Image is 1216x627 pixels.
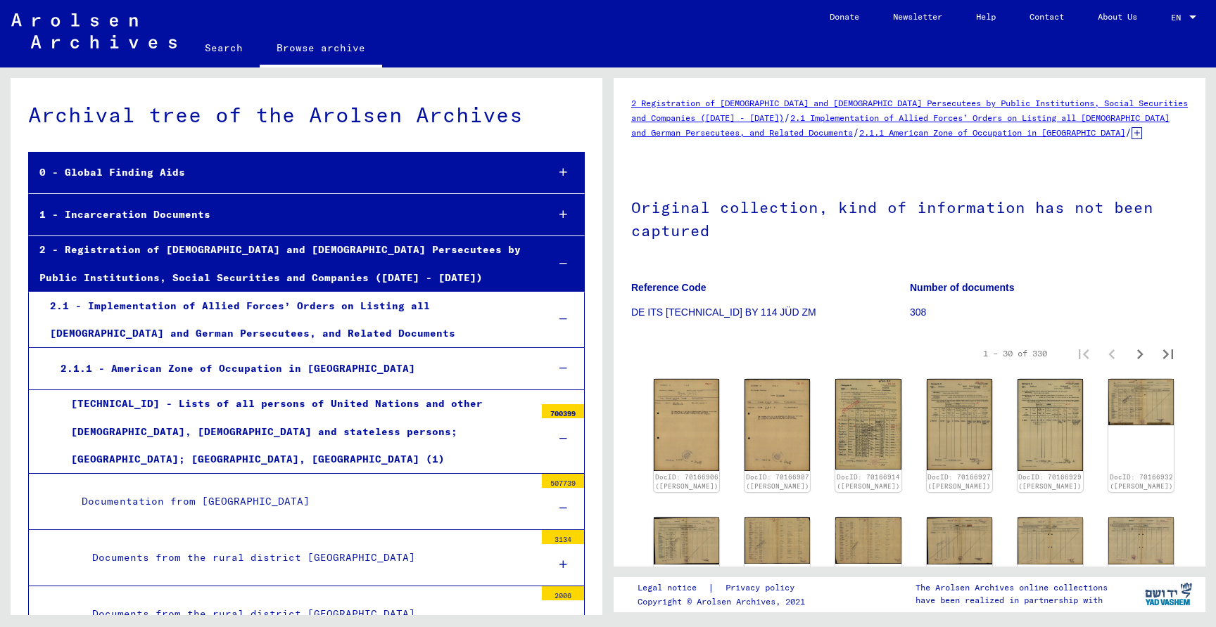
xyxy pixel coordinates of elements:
img: 001.jpg [654,379,719,471]
div: 2 - Registration of [DEMOGRAPHIC_DATA] and [DEMOGRAPHIC_DATA] Persecutees by Public Institutions,... [29,236,536,291]
img: 001.jpg [654,517,719,564]
span: / [853,126,859,138]
a: DocID: 70166932 ([PERSON_NAME]) [1110,473,1173,491]
span: EN [1171,13,1186,22]
a: 2 Registration of [DEMOGRAPHIC_DATA] and [DEMOGRAPHIC_DATA] Persecutees by Public Institutions, S... [631,98,1188,123]
a: DocID: 70166906 ([PERSON_NAME]) [655,473,718,491]
img: 001.jpg [745,517,810,564]
img: 001.jpg [745,379,810,471]
a: 2.1 Implementation of Allied Forces’ Orders on Listing all [DEMOGRAPHIC_DATA] and German Persecut... [631,112,1170,138]
a: DocID: 70167041 ([PERSON_NAME] [PERSON_NAME]) [837,566,900,593]
a: Browse archive [260,31,382,67]
button: Previous page [1098,340,1126,368]
div: 507739 [542,474,584,488]
a: DocID: 70166914 ([PERSON_NAME]) [837,473,900,491]
div: 2.1 - Implementation of Allied Forces’ Orders on Listing all [DEMOGRAPHIC_DATA] and German Persec... [39,292,536,347]
div: 700399 [542,404,584,418]
a: DocID: 70167047 ([PERSON_NAME] [PERSON_NAME]) [927,566,991,593]
img: 001.jpg [835,517,901,563]
p: 308 [910,305,1188,320]
b: Reference Code [631,282,707,293]
img: yv_logo.png [1142,576,1195,612]
img: 001.jpg [1108,379,1174,425]
div: 0 - Global Finding Aids [29,159,536,186]
p: have been realized in partnership with [916,594,1108,607]
div: Documents from the rural district [GEOGRAPHIC_DATA] [82,544,535,571]
div: [TECHNICAL_ID] - Lists of all persons of United Nations and other [DEMOGRAPHIC_DATA], [DEMOGRAPHI... [61,390,535,473]
img: 001.jpg [1018,379,1083,471]
img: 001.jpg [927,517,992,564]
div: 3134 [542,530,584,544]
a: DocID: 70166907 ([PERSON_NAME]) [746,473,809,491]
p: Copyright © Arolsen Archives, 2021 [638,595,811,608]
div: 2.1.1 - American Zone of Occupation in [GEOGRAPHIC_DATA] [50,355,536,382]
button: First page [1070,340,1098,368]
a: Legal notice [638,581,708,595]
div: 2006 [542,586,584,600]
span: / [784,111,790,124]
a: Search [188,31,260,65]
a: DocID: 70167035 ([PERSON_NAME] [PERSON_NAME]) [746,566,809,593]
h1: Original collection, kind of information has not been captured [631,175,1188,260]
img: 001.jpg [1108,517,1174,564]
div: Archival tree of the Arolsen Archives [28,99,585,131]
div: 1 - Incarceration Documents [29,201,536,228]
b: Number of documents [910,282,1015,293]
div: | [638,581,811,595]
img: Arolsen_neg.svg [11,13,177,49]
button: Last page [1154,340,1182,368]
img: 001.jpg [835,379,901,470]
img: 001.jpg [1018,517,1083,564]
p: DE ITS [TECHNICAL_ID] BY 114 JÜD ZM [631,305,909,320]
button: Next page [1126,340,1154,368]
div: Documentation from [GEOGRAPHIC_DATA] [71,488,535,515]
img: 001.jpg [927,379,992,470]
span: / [1125,126,1132,138]
a: 2.1.1 American Zone of Occupation in [GEOGRAPHIC_DATA] [859,127,1125,138]
p: The Arolsen Archives online collections [916,581,1108,594]
a: Privacy policy [714,581,811,595]
a: DocID: 70166929 ([PERSON_NAME]) [1018,473,1082,491]
div: 1 – 30 of 330 [983,347,1047,360]
a: DocID: 70166927 ([PERSON_NAME]) [927,473,991,491]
